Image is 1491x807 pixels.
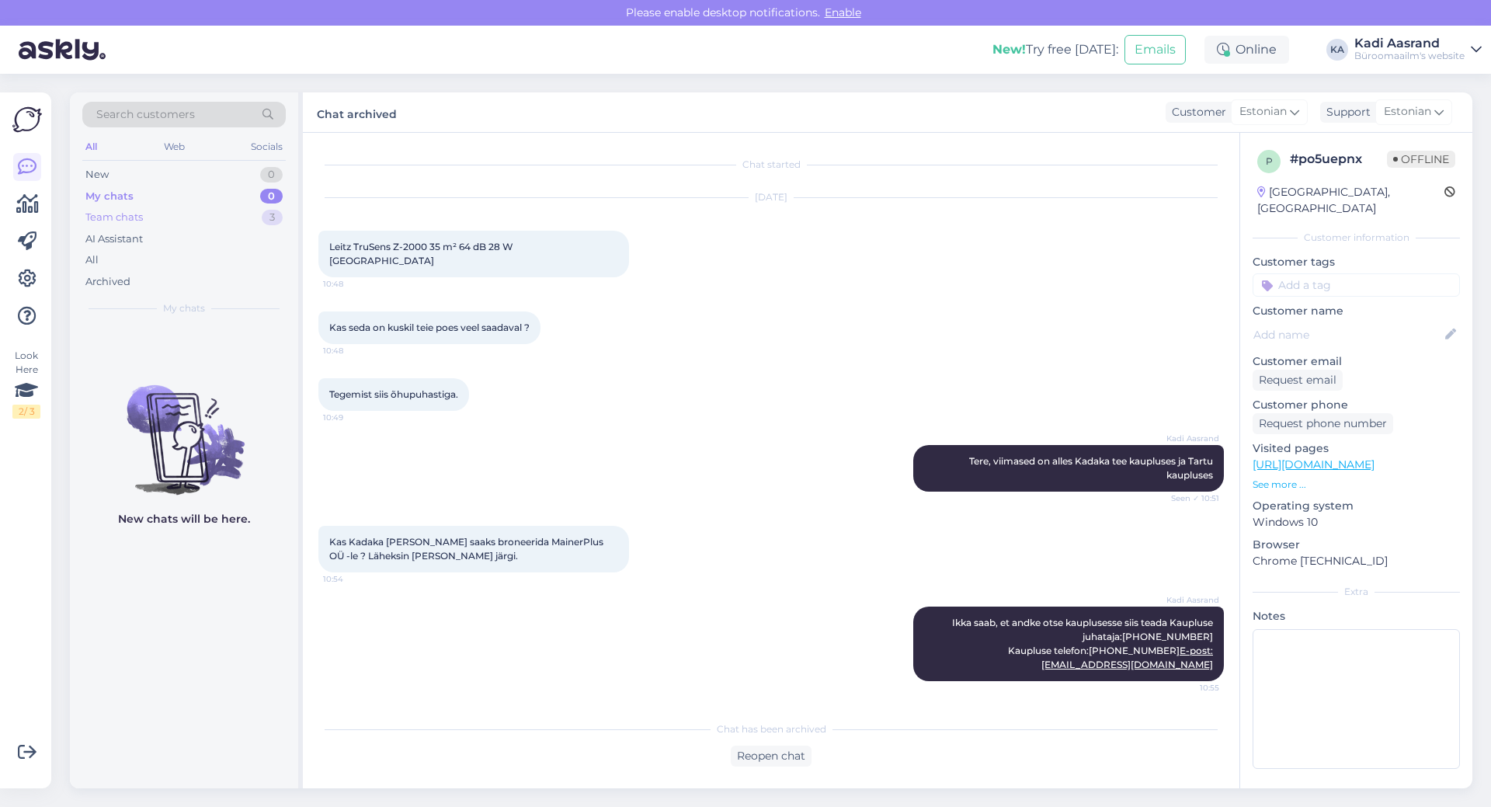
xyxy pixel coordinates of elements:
div: 0 [260,189,283,204]
p: Chrome [TECHNICAL_ID] [1253,553,1460,569]
input: Add a tag [1253,273,1460,297]
div: Customer [1166,104,1226,120]
p: New chats will be here. [118,511,250,527]
div: My chats [85,189,134,204]
span: Kadi Aasrand [1161,594,1219,606]
span: Estonian [1239,103,1287,120]
span: Kas seda on kuskil teie poes veel saadaval ? [329,322,530,333]
span: Enable [820,5,866,19]
div: Socials [248,137,286,157]
div: Team chats [85,210,143,225]
div: Chat started [318,158,1224,172]
span: Leitz TruSens Z-2000 35 m² 64 dB 28 W [GEOGRAPHIC_DATA] [329,241,516,266]
p: See more ... [1253,478,1460,492]
span: Ikka saab, et andke otse kauplusesse siis teada Kaupluse juhataja:[PHONE_NUMBER] Kaupluse telefon... [952,617,1215,670]
a: [URL][DOMAIN_NAME] [1253,457,1375,471]
div: Request phone number [1253,413,1393,434]
span: Estonian [1384,103,1431,120]
span: Kas Kadaka [PERSON_NAME] saaks broneerida MainerPlus OÜ -le ? Läheksin [PERSON_NAME] järgi. [329,536,606,562]
div: 3 [262,210,283,225]
span: 10:48 [323,278,381,290]
div: Request email [1253,370,1343,391]
p: Customer email [1253,353,1460,370]
div: Reopen chat [731,746,812,767]
div: Archived [85,274,130,290]
div: New [85,167,109,183]
p: Browser [1253,537,1460,553]
span: Offline [1387,151,1455,168]
a: Kadi AasrandBüroomaailm's website [1354,37,1482,62]
div: 0 [260,167,283,183]
span: 10:54 [323,573,381,585]
div: Büroomaailm's website [1354,50,1465,62]
label: Chat archived [317,102,397,123]
div: # po5uepnx [1290,150,1387,169]
div: [GEOGRAPHIC_DATA], [GEOGRAPHIC_DATA] [1257,184,1444,217]
div: Web [161,137,188,157]
span: Chat has been archived [717,722,826,736]
input: Add name [1253,326,1442,343]
p: Customer phone [1253,397,1460,413]
div: Try free [DATE]: [992,40,1118,59]
span: My chats [163,301,205,315]
span: 10:49 [323,412,381,423]
img: Askly Logo [12,105,42,134]
div: KA [1326,39,1348,61]
div: 2 / 3 [12,405,40,419]
p: Customer tags [1253,254,1460,270]
p: Notes [1253,608,1460,624]
div: Kadi Aasrand [1354,37,1465,50]
div: Online [1204,36,1289,64]
button: Emails [1124,35,1186,64]
span: 10:55 [1161,682,1219,694]
div: Support [1320,104,1371,120]
div: Extra [1253,585,1460,599]
div: AI Assistant [85,231,143,247]
span: p [1266,155,1273,167]
b: New! [992,42,1026,57]
span: Tere, viimased on alles Kadaka tee kaupluses ja Tartu kaupluses [969,455,1215,481]
p: Customer name [1253,303,1460,319]
span: Search customers [96,106,195,123]
span: Kadi Aasrand [1161,433,1219,444]
img: No chats [70,357,298,497]
div: Look Here [12,349,40,419]
p: Operating system [1253,498,1460,514]
div: All [85,252,99,268]
p: Visited pages [1253,440,1460,457]
div: Customer information [1253,231,1460,245]
div: All [82,137,100,157]
span: 10:48 [323,345,381,357]
span: Seen ✓ 10:51 [1161,492,1219,504]
div: [DATE] [318,190,1224,204]
span: Tegemist siis õhupuhastiga. [329,388,458,400]
p: Windows 10 [1253,514,1460,530]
